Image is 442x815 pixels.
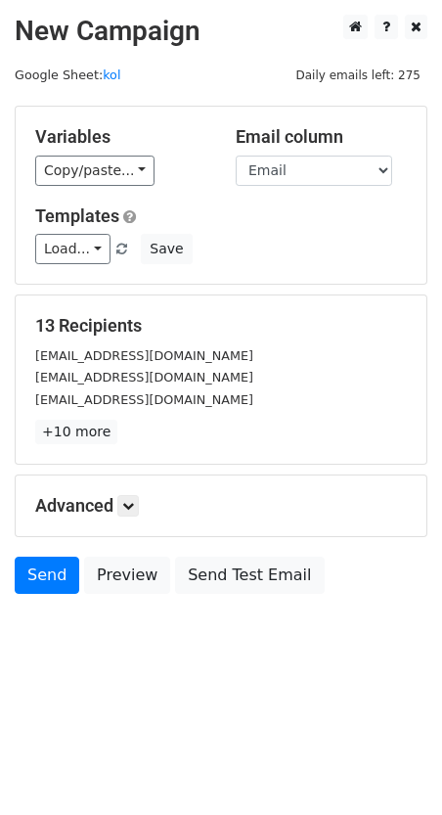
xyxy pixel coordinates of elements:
[288,65,427,86] span: Daily emails left: 275
[35,315,407,337] h5: 13 Recipients
[35,126,206,148] h5: Variables
[141,234,192,264] button: Save
[15,15,427,48] h2: New Campaign
[35,156,155,186] a: Copy/paste...
[15,68,120,82] small: Google Sheet:
[236,126,407,148] h5: Email column
[15,557,79,594] a: Send
[103,68,120,82] a: kol
[35,392,253,407] small: [EMAIL_ADDRESS][DOMAIN_NAME]
[35,420,117,444] a: +10 more
[35,370,253,385] small: [EMAIL_ADDRESS][DOMAIN_NAME]
[35,234,110,264] a: Load...
[35,495,407,517] h5: Advanced
[344,721,442,815] iframe: Chat Widget
[175,557,324,594] a: Send Test Email
[35,205,119,226] a: Templates
[35,348,253,363] small: [EMAIL_ADDRESS][DOMAIN_NAME]
[84,557,170,594] a: Preview
[288,68,427,82] a: Daily emails left: 275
